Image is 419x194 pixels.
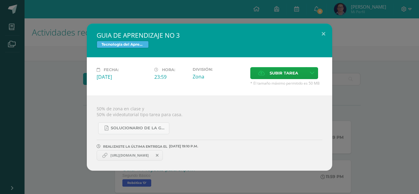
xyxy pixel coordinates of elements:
[97,41,149,48] span: Tecnología del Aprendizaje y la Comunicación (Informática)
[98,122,169,134] a: SOLUCIONARIO DE LA GUIA 3 FUNCIONES..pdf
[193,73,245,80] div: Zona
[250,81,322,86] span: * El tamaño máximo permitido es 50 MB
[103,144,167,149] span: REALIZASTE LA ÚLTIMA ENTREGA EL
[104,67,119,72] span: Fecha:
[87,96,332,171] div: 50% de zona en clase y 50% de videotutorial tipo tarea para casa.
[97,74,149,80] div: [DATE]
[97,150,163,161] a: https://youtu.be/wkAoDtR0y9c
[97,31,322,40] h2: GUIA DE APRENDIZAJE NO 3
[167,146,198,146] span: [DATE] 19:10 P.M.
[162,67,175,72] span: Hora:
[193,67,245,72] label: División:
[111,126,166,131] span: SOLUCIONARIO DE LA GUIA 3 FUNCIONES..pdf
[154,74,188,80] div: 23:59
[152,152,163,159] span: Remover entrega
[107,153,152,158] span: [URL][DOMAIN_NAME]
[270,67,298,79] span: Subir tarea
[315,24,332,44] button: Close (Esc)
